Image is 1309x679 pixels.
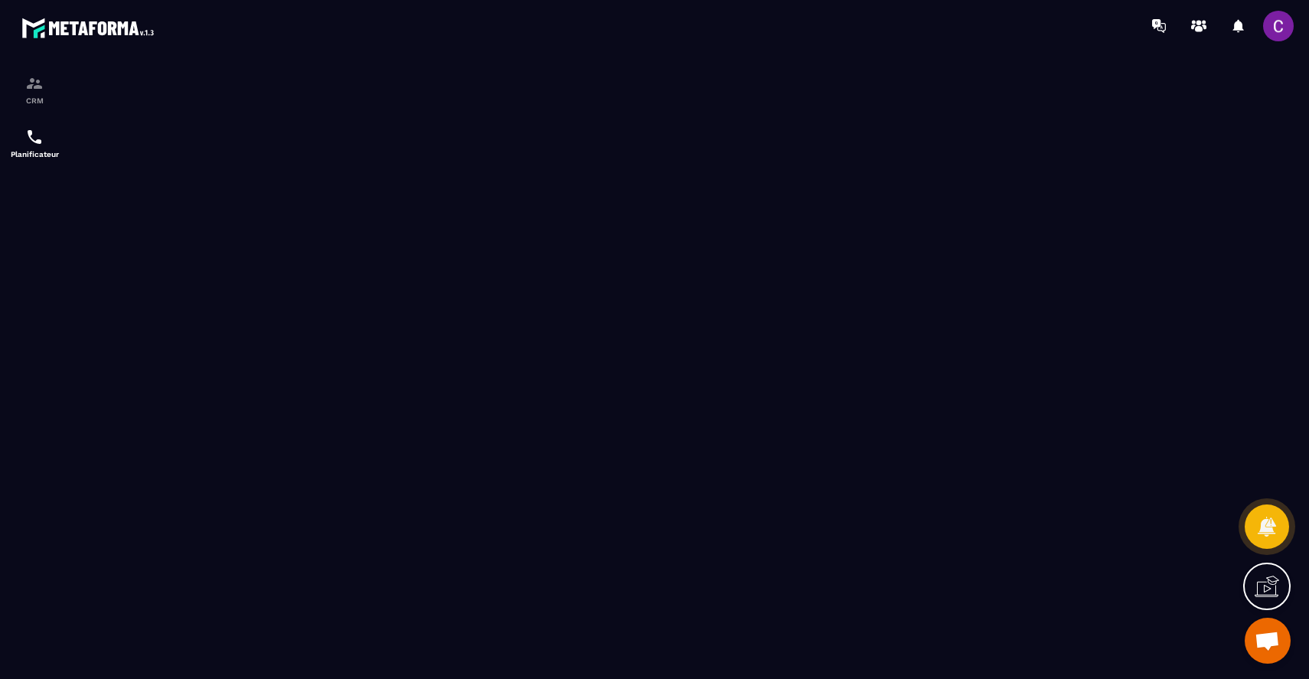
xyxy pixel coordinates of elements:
[4,116,65,170] a: schedulerschedulerPlanificateur
[1245,618,1291,664] div: Ouvrir le chat
[25,74,44,93] img: formation
[21,14,159,42] img: logo
[25,128,44,146] img: scheduler
[4,150,65,158] p: Planificateur
[4,63,65,116] a: formationformationCRM
[4,96,65,105] p: CRM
